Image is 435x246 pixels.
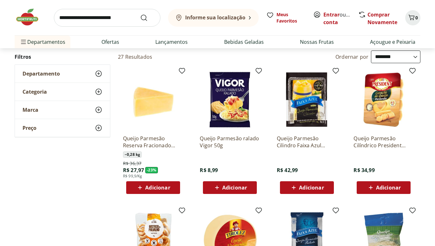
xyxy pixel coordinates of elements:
button: Adicionar [203,181,257,194]
button: Adicionar [357,181,411,194]
img: Queijo Parmesão Cilíndrico President 180g [354,70,414,130]
a: Criar conta [323,11,358,26]
label: Ordernar por [335,53,368,60]
button: Marca [15,101,110,119]
a: Açougue e Peixaria [370,38,415,46]
span: ~ 0,28 kg [123,151,142,158]
button: Preço [15,119,110,137]
h2: 27 Resultados [118,53,152,60]
a: Bebidas Geladas [224,38,264,46]
img: Queijo Parmesão Cilindro Faixa Azul Pacote 195g [277,70,337,130]
span: Preço [23,125,36,131]
button: Adicionar [280,181,334,194]
span: - 23 % [145,167,158,173]
img: Hortifruti [15,8,46,27]
a: Ofertas [101,38,119,46]
span: Meus Favoritos [276,11,306,24]
a: Nossas Frutas [300,38,334,46]
button: Carrinho [405,10,420,25]
span: Adicionar [376,185,401,190]
span: R$ 42,99 [277,167,298,174]
span: Categoria [23,89,47,95]
button: Categoria [15,83,110,101]
span: Marca [23,107,38,113]
button: Adicionar [126,181,180,194]
span: R$ 34,99 [354,167,374,174]
h2: Filtros [15,50,110,63]
span: R$ 8,99 [200,167,218,174]
b: Informe sua localização [185,14,245,21]
a: Queijo Parmesão Cilíndrico President 180g [354,135,414,149]
a: Queijo Parmesão Cilindro Faixa Azul Pacote 195g [277,135,337,149]
span: Adicionar [222,185,247,190]
span: Departamento [23,70,60,77]
span: Adicionar [299,185,324,190]
span: ou [323,11,352,26]
button: Departamento [15,65,110,83]
a: Entrar [323,11,340,18]
span: Adicionar [145,185,170,190]
img: Queijo Parmesão Reserva Fracionado Basel [123,70,183,130]
a: Lançamentos [155,38,188,46]
span: R$ 36,37 [123,160,141,167]
span: 0 [415,15,418,21]
a: Queijo Parmesão Reserva Fracionado [GEOGRAPHIC_DATA] [123,135,183,149]
img: Queijo Parmesão ralado Vigor 50g [200,70,260,130]
a: Meus Favoritos [266,11,306,24]
a: Queijo Parmesão ralado Vigor 50g [200,135,260,149]
button: Informe sua localização [168,9,259,27]
span: R$ 27,97 [123,167,144,174]
button: Menu [20,34,27,50]
input: search [54,9,160,27]
span: R$ 99,9/Kg [123,174,142,179]
span: Departamentos [20,34,65,50]
button: Submit Search [140,14,155,22]
a: Comprar Novamente [367,11,397,26]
